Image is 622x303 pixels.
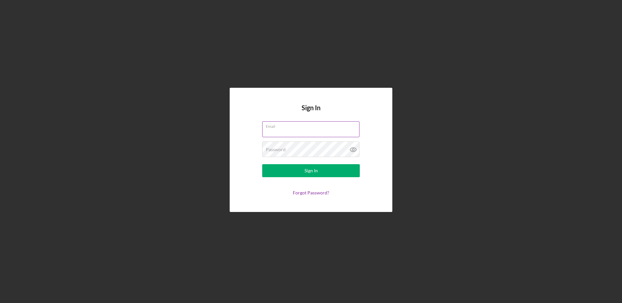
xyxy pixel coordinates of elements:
label: Password [266,147,286,152]
button: Sign In [262,164,360,177]
label: Email [266,122,359,129]
h4: Sign In [302,104,320,121]
a: Forgot Password? [293,190,329,195]
div: Sign In [304,164,318,177]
